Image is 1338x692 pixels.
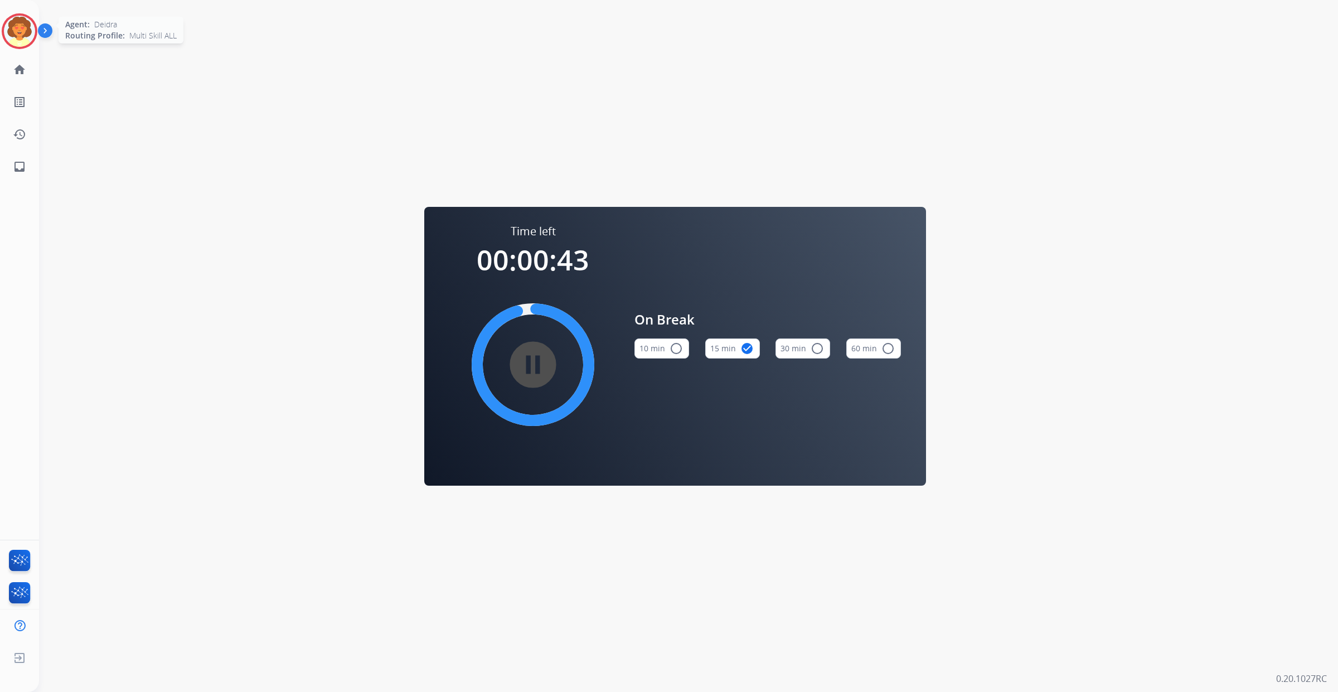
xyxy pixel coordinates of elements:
button: 10 min [634,338,689,359]
button: 15 min [705,338,760,359]
mat-icon: inbox [13,160,26,173]
mat-icon: history [13,128,26,141]
span: Deidra [94,19,117,30]
mat-icon: radio_button_unchecked [881,342,895,355]
button: 60 min [846,338,901,359]
mat-icon: home [13,63,26,76]
mat-icon: check_circle [740,342,754,355]
img: avatar [4,16,35,47]
mat-icon: radio_button_unchecked [670,342,683,355]
span: Time left [511,224,556,239]
span: Routing Profile: [65,30,125,41]
mat-icon: list_alt [13,95,26,109]
span: Agent: [65,19,90,30]
span: Multi Skill ALL [129,30,177,41]
mat-icon: pause_circle_filled [526,358,540,371]
button: 30 min [775,338,830,359]
span: On Break [634,309,901,330]
mat-icon: radio_button_unchecked [811,342,824,355]
span: 00:00:43 [477,241,589,279]
p: 0.20.1027RC [1276,672,1327,685]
